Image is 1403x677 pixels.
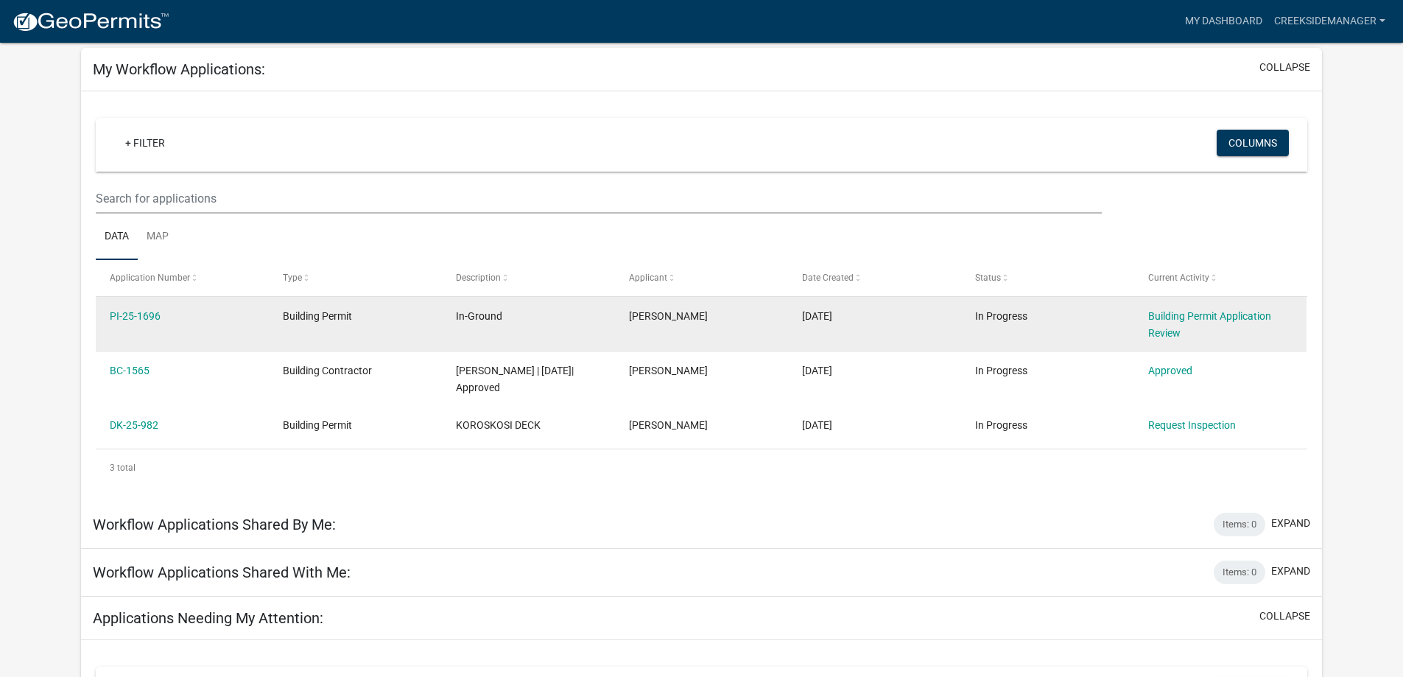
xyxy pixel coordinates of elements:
[629,310,708,322] span: Mike Arnold
[96,214,138,261] a: Data
[802,365,832,376] span: 06/27/2025
[456,419,541,431] span: KOROSKOSI DECK
[1259,608,1310,624] button: collapse
[93,609,323,627] h5: Applications Needing My Attention:
[1271,564,1310,579] button: expand
[96,449,1307,486] div: 3 total
[283,310,352,322] span: Building Permit
[1148,273,1209,283] span: Current Activity
[1148,419,1236,431] a: Request Inspection
[110,419,158,431] a: DK-25-982
[93,564,351,581] h5: Workflow Applications Shared With Me:
[1148,365,1192,376] a: Approved
[1133,260,1307,295] datatable-header-cell: Current Activity
[283,365,372,376] span: Building Contractor
[1271,516,1310,531] button: expand
[283,419,352,431] span: Building Permit
[1214,513,1265,536] div: Items: 0
[456,273,501,283] span: Description
[93,516,336,533] h5: Workflow Applications Shared By Me:
[975,419,1027,431] span: In Progress
[802,310,832,322] span: 09/05/2025
[269,260,442,295] datatable-header-cell: Type
[960,260,1133,295] datatable-header-cell: Status
[283,273,302,283] span: Type
[1148,310,1271,339] a: Building Permit Application Review
[788,260,961,295] datatable-header-cell: Date Created
[96,260,269,295] datatable-header-cell: Application Number
[93,60,265,78] h5: My Workflow Applications:
[442,260,615,295] datatable-header-cell: Description
[975,310,1027,322] span: In Progress
[1268,7,1391,35] a: Creeksidemanager
[113,130,177,156] a: + Filter
[1217,130,1289,156] button: Columns
[802,273,854,283] span: Date Created
[138,214,177,261] a: Map
[1214,561,1265,584] div: Items: 0
[456,310,502,322] span: In-Ground
[975,365,1027,376] span: In Progress
[81,91,1322,501] div: collapse
[1259,60,1310,75] button: collapse
[615,260,788,295] datatable-header-cell: Applicant
[629,365,708,376] span: Mike Arnold
[629,419,708,431] span: Mike Arnold
[1179,7,1268,35] a: My Dashboard
[110,365,150,376] a: BC-1565
[110,273,190,283] span: Application Number
[110,310,161,322] a: PI-25-1696
[802,419,832,431] span: 06/04/2025
[96,183,1101,214] input: Search for applications
[456,365,574,393] span: Mike Arnold | 06/27/2025| Approved
[629,273,667,283] span: Applicant
[975,273,1001,283] span: Status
